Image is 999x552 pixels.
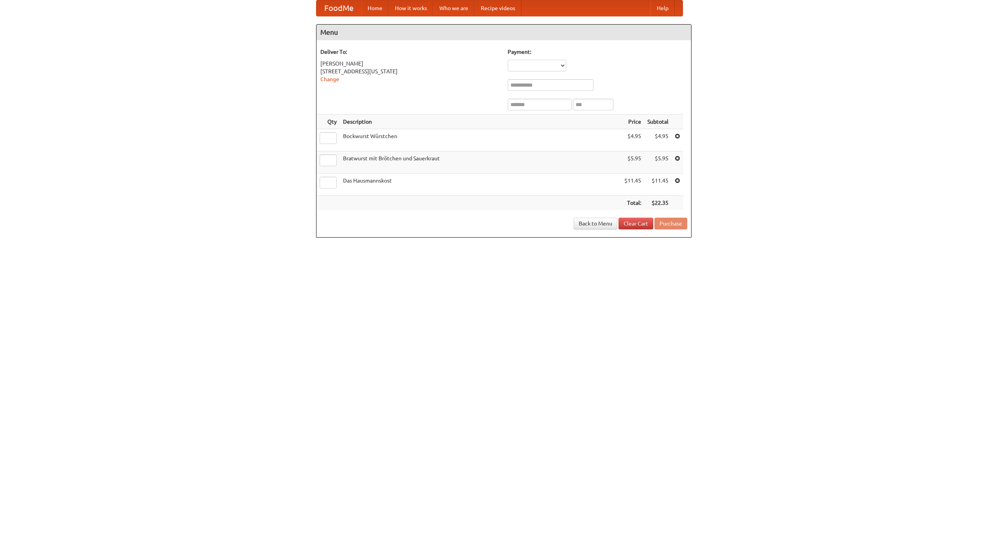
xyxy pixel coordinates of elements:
[340,174,621,196] td: Das Hausmannskost
[644,196,672,210] th: $22.35
[433,0,475,16] a: Who we are
[320,60,500,67] div: [PERSON_NAME]
[316,0,361,16] a: FoodMe
[320,76,339,82] a: Change
[475,0,521,16] a: Recipe videos
[654,218,687,229] button: Purchase
[644,115,672,129] th: Subtotal
[621,174,644,196] td: $11.45
[320,67,500,75] div: [STREET_ADDRESS][US_STATE]
[316,115,340,129] th: Qty
[621,129,644,151] td: $4.95
[574,218,617,229] a: Back to Menu
[621,196,644,210] th: Total:
[644,151,672,174] td: $5.95
[389,0,433,16] a: How it works
[340,129,621,151] td: Bockwurst Würstchen
[619,218,653,229] a: Clear Cart
[361,0,389,16] a: Home
[340,115,621,129] th: Description
[340,151,621,174] td: Bratwurst mit Brötchen und Sauerkraut
[621,151,644,174] td: $5.95
[644,129,672,151] td: $4.95
[320,48,500,56] h5: Deliver To:
[316,25,691,40] h4: Menu
[651,0,675,16] a: Help
[644,174,672,196] td: $11.45
[508,48,687,56] h5: Payment:
[621,115,644,129] th: Price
